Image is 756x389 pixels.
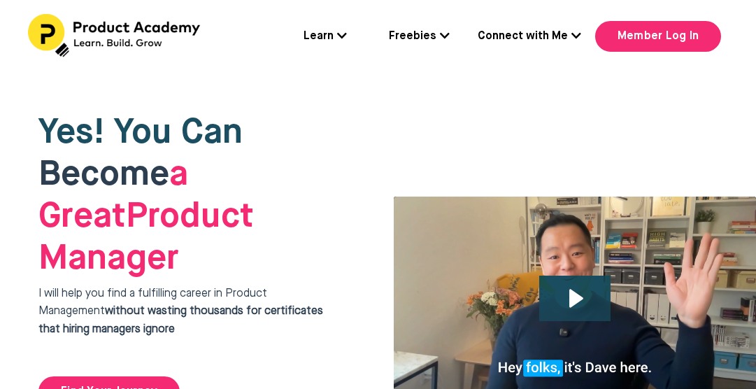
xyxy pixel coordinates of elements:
span: Yes! You Can [38,115,243,150]
strong: without wasting thousands for certificates that hiring managers ignore [38,306,323,335]
img: Header Logo [28,14,203,57]
button: Play Video: file-uploads/sites/127338/video/4ffeae-3e1-a2cd-5ad6-eac528a42_Why_I_built_product_ac... [539,276,611,321]
a: Connect with Me [478,28,581,46]
span: Become [38,157,169,192]
a: Freebies [389,28,450,46]
span: I will help you find a fulfilling career in Product Management [38,288,323,335]
span: Product Manager [38,157,254,276]
strong: a Great [38,157,188,234]
a: Learn [304,28,347,46]
a: Member Log In [595,21,721,52]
